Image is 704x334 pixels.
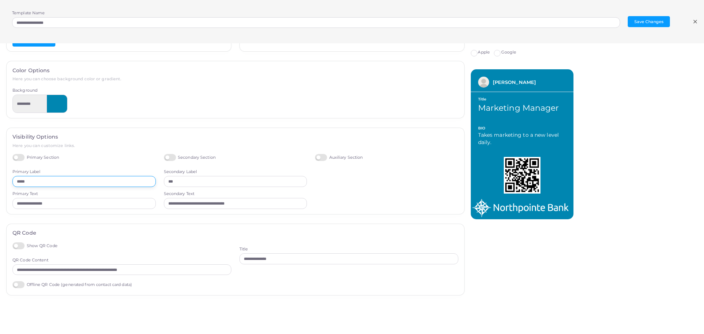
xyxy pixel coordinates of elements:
[12,230,458,236] h4: QR Code
[493,79,536,85] span: [PERSON_NAME]
[164,169,197,175] label: Secondary Label
[478,49,490,55] span: Apple
[12,154,59,161] label: Primary Section
[164,191,195,197] label: Secondary Text
[12,281,132,288] label: Offline QR Code (generated from contact card data)
[12,143,458,148] h6: Here you can customize links.
[315,154,363,161] label: Auxiliary Section
[12,257,48,263] label: QR Code Content
[12,88,37,93] label: Background
[164,154,216,161] label: Secondary Section
[12,77,458,81] h6: Here you can choose background color or gradient.
[478,97,559,102] span: Title
[501,49,517,55] span: Google
[478,103,559,113] span: Marketing Manager
[478,126,566,131] span: BIO
[12,134,458,140] h4: Visibility Options
[12,10,45,16] label: Template Name
[12,191,38,197] label: Primary Text
[239,246,248,252] label: Title
[478,77,489,88] img: Logo
[478,131,566,146] span: Takes marketing to a new level daily.
[504,157,540,194] img: QR Code
[12,67,458,74] h4: Color Options
[471,199,573,219] img: 0VXEXsAAAAGSURBVAMAxTyc4dB5flYAAAAASUVORK5CYII=
[628,16,670,27] button: Save Changes
[12,242,58,249] label: Show QR Code
[12,169,40,175] label: Primary Label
